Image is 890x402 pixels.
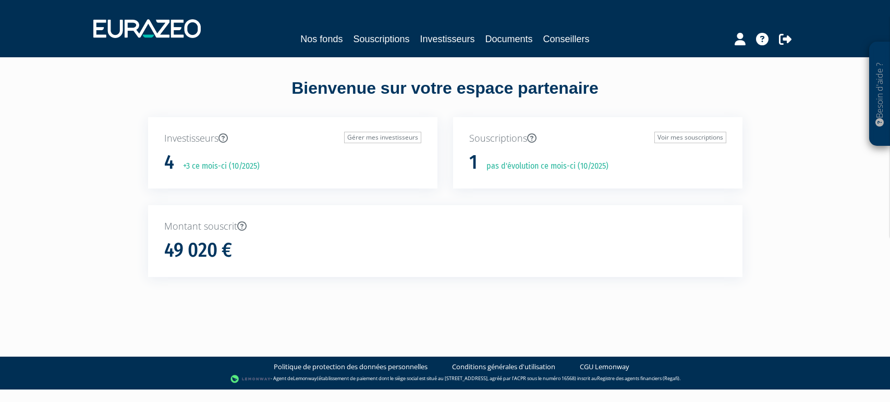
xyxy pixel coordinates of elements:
[274,362,428,372] a: Politique de protection des données personnelles
[293,375,317,382] a: Lemonway
[230,374,271,384] img: logo-lemonway.png
[469,132,726,145] p: Souscriptions
[654,132,726,143] a: Voir mes souscriptions
[140,77,750,117] div: Bienvenue sur votre espace partenaire
[164,220,726,233] p: Montant souscrit
[580,362,629,372] a: CGU Lemonway
[452,362,555,372] a: Conditions générales d'utilisation
[164,152,174,173] h1: 4
[479,160,608,172] p: pas d'évolution ce mois-ci (10/2025)
[597,375,679,382] a: Registre des agents financiers (Regafi)
[164,240,232,261] h1: 49 020 €
[164,132,421,145] p: Investisseurs
[10,374,880,384] div: - Agent de (établissement de paiement dont le siège social est situé au [STREET_ADDRESS], agréé p...
[469,152,478,173] h1: 1
[176,160,260,172] p: +3 ce mois-ci (10/2025)
[485,32,533,46] a: Documents
[874,47,886,141] p: Besoin d'aide ?
[353,32,409,46] a: Souscriptions
[420,32,474,46] a: Investisseurs
[300,32,343,46] a: Nos fonds
[344,132,421,143] a: Gérer mes investisseurs
[543,32,590,46] a: Conseillers
[93,19,201,38] img: 1732889491-logotype_eurazeo_blanc_rvb.png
